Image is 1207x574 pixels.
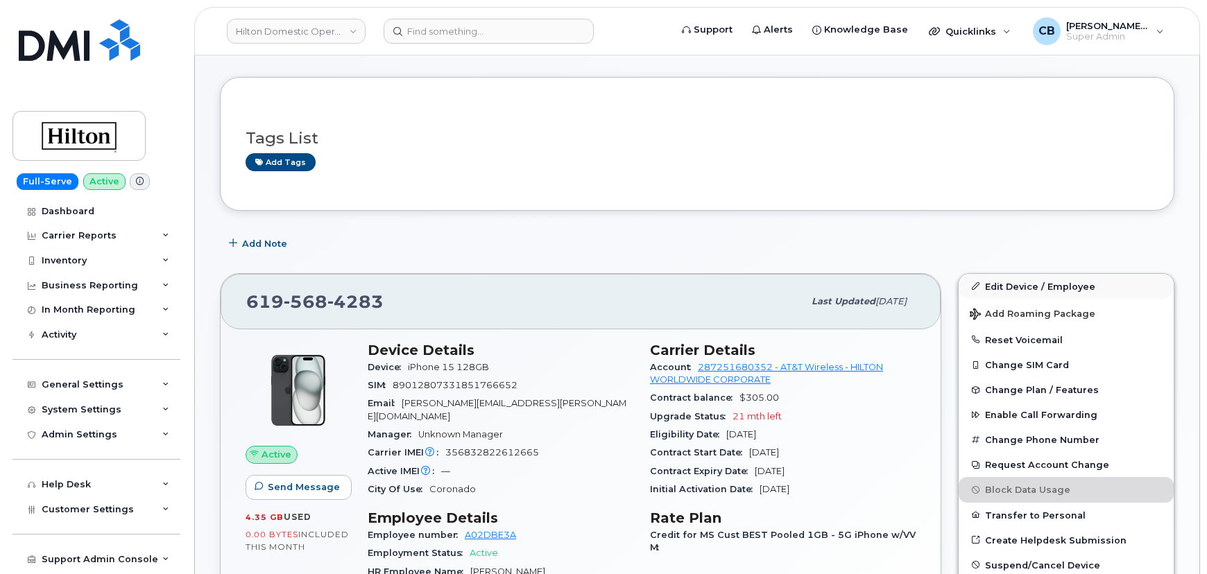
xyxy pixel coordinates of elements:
span: included this month [246,529,349,552]
a: Create Helpdesk Submission [959,528,1174,553]
button: Request Account Change [959,452,1174,477]
span: Unknown Manager [418,429,503,440]
button: Change Plan / Features [959,377,1174,402]
span: Enable Call Forwarding [985,410,1097,420]
span: Credit for MS Cust BEST Pooled 1GB - 5G iPhone w/VVM [650,530,916,553]
button: Block Data Usage [959,477,1174,502]
a: Edit Device / Employee [959,274,1174,299]
span: Account [650,362,698,372]
span: 89012807331851766652 [393,380,517,390]
span: Contract Expiry Date [650,466,755,476]
span: 4283 [327,291,384,312]
span: Initial Activation Date [650,484,760,494]
button: Send Message [246,475,352,500]
iframe: Messenger Launcher [1147,514,1197,564]
span: Knowledge Base [824,23,908,37]
span: 568 [284,291,327,312]
span: Carrier IMEI [368,447,445,458]
span: [PERSON_NAME] [PERSON_NAME] [1066,20,1149,31]
img: iPhone_15_Black.png [257,349,340,432]
span: [DATE] [875,296,907,306]
span: Add Roaming Package [970,308,1095,322]
span: Super Admin [1066,31,1149,42]
div: Quicklinks [919,17,1020,45]
button: Transfer to Personal [959,503,1174,528]
span: Active IMEI [368,466,441,476]
span: [DATE] [749,447,779,458]
h3: Tags List [246,130,1149,147]
span: Active [470,548,498,558]
h3: Carrier Details [650,342,916,358]
h3: Employee Details [368,510,633,526]
div: Chris Brian [1023,17,1174,45]
span: Alerts [764,23,793,37]
span: Email [368,398,402,408]
span: 356832822612665 [445,447,539,458]
span: Support [694,23,733,37]
span: CB [1038,23,1055,40]
span: Active [262,448,291,461]
a: Add tags [246,153,316,171]
h3: Device Details [368,342,633,358]
span: [DATE] [726,429,756,440]
span: Quicklinks [945,26,996,37]
span: $305.00 [739,392,779,403]
button: Change SIM Card [959,352,1174,377]
button: Reset Voicemail [959,327,1174,352]
span: [DATE] [760,484,789,494]
span: Last updated [812,296,875,306]
span: Contract balance [650,392,739,403]
input: Find something... [384,19,594,44]
button: Change Phone Number [959,427,1174,452]
span: Suspend/Cancel Device [985,559,1100,570]
h3: Rate Plan [650,510,916,526]
span: City Of Use [368,484,429,494]
span: SIM [368,380,393,390]
span: iPhone 15 128GB [408,362,489,372]
a: Alerts [742,16,803,44]
span: Contract Start Date [650,447,749,458]
span: Send Message [268,480,340,494]
span: 4.35 GB [246,512,284,522]
span: Employee number [368,530,465,540]
span: used [284,512,311,522]
a: A02DBE3A [465,530,516,540]
span: Add Note [242,237,287,250]
span: 0.00 Bytes [246,530,298,539]
span: Upgrade Status [650,411,733,421]
span: Employment Status [368,548,470,558]
span: — [441,466,450,476]
a: Knowledge Base [803,16,918,44]
a: 287251680352 - AT&T Wireless - HILTON WORLDWIDE CORPORATE [650,362,883,385]
span: Manager [368,429,418,440]
a: Hilton Domestic Operating Company Inc [227,19,366,44]
span: Coronado [429,484,476,494]
button: Add Roaming Package [959,299,1174,327]
a: Support [672,16,742,44]
button: Enable Call Forwarding [959,402,1174,427]
span: Device [368,362,408,372]
span: Change Plan / Features [985,385,1099,395]
button: Add Note [220,232,299,256]
span: [DATE] [755,466,785,476]
span: 619 [246,291,384,312]
span: Eligibility Date [650,429,726,440]
span: 21 mth left [733,411,782,421]
span: [PERSON_NAME][EMAIL_ADDRESS][PERSON_NAME][DOMAIN_NAME] [368,398,626,421]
